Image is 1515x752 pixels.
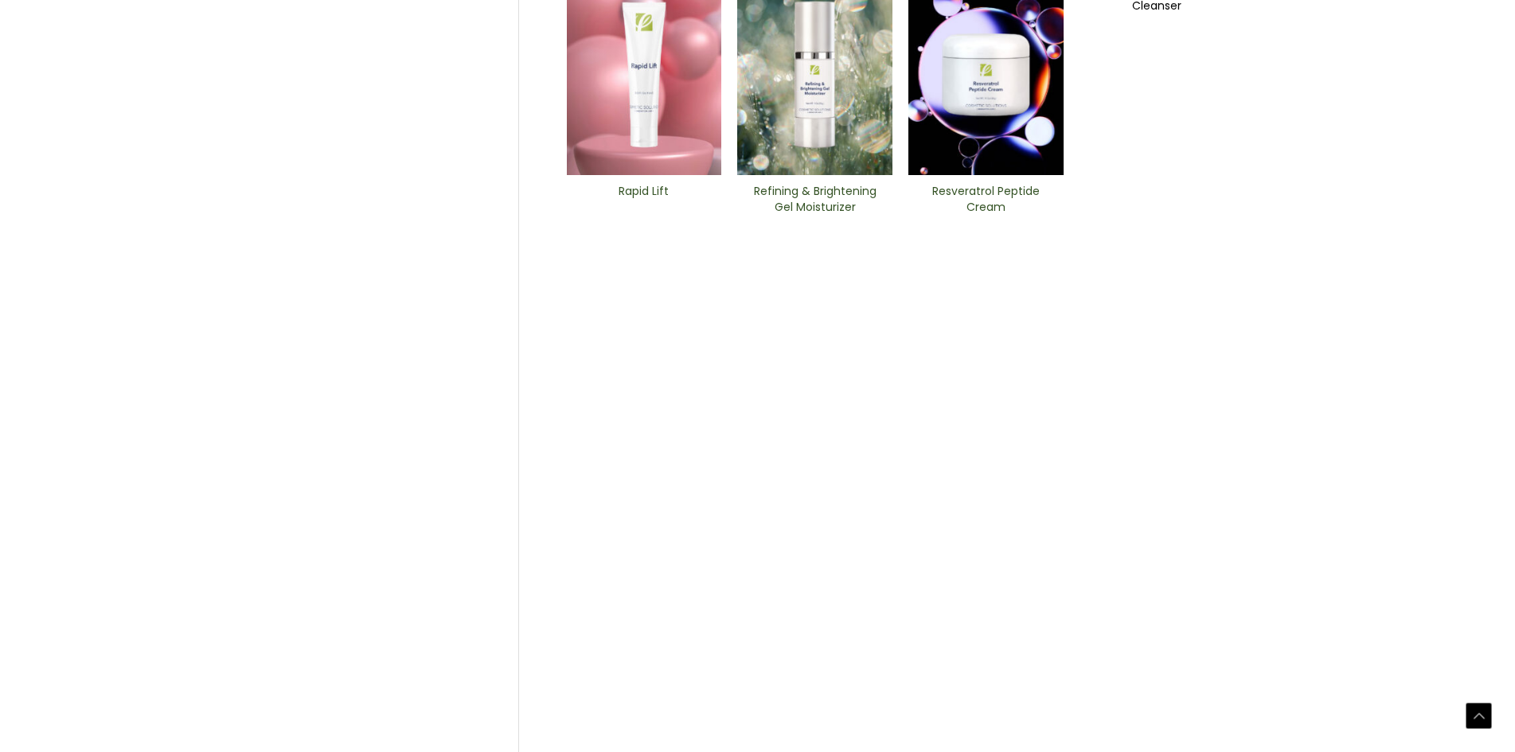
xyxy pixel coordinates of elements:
a: Refining & Brightening Gel Moisturizer [751,184,879,220]
h2: Rapid Lift [580,184,708,214]
a: Resveratrol Peptide Cream [922,184,1050,220]
h2: Refining & Brightening Gel Moisturizer [751,184,879,214]
a: Rapid Lift [580,184,708,220]
h2: Resveratrol Peptide Cream [922,184,1050,214]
